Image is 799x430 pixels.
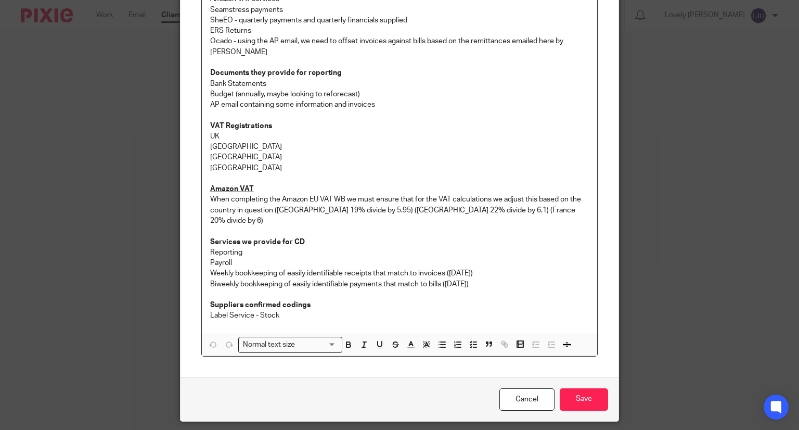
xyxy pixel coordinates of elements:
u: Amazon VAT [210,185,254,193]
p: Biweekly bookkeeping of easily identifiable payments that match to bills ([DATE]) [210,279,589,289]
span: Normal text size [241,339,298,350]
div: Search for option [238,337,342,353]
p: UK [210,131,589,142]
p: AP email containing some information and invoices [210,99,589,110]
p: When completing the Amazon EU VAT WB we must ensure that for the VAT calculations we adjust this ... [210,194,589,226]
p: [GEOGRAPHIC_DATA] [210,152,589,162]
strong: Documents they provide for reporting [210,69,342,77]
p: Budget (annually, maybe looking to reforecast) [210,89,589,99]
input: Search for option [299,339,336,350]
strong: VAT Registrations [210,122,272,130]
p: ERS Returns [210,26,589,36]
p: SheEO - quarterly payments and quarterly financials supplied [210,15,589,26]
p: [GEOGRAPHIC_DATA] [210,142,589,152]
p: Seamstress payments [210,5,589,15]
strong: Services we provide for CD [210,238,305,246]
strong: Suppliers confirmed codings [210,301,311,309]
p: Ocado - using the AP email, we need to offset invoices against bills based on the remittances ema... [210,36,589,57]
p: Reporting [210,247,589,258]
p: Weekly bookkeeping of easily identifiable receipts that match to invoices ([DATE]) [210,268,589,279]
p: Label Service - Stock [210,310,589,321]
input: Save [560,388,608,411]
p: Bank Statements [210,79,589,89]
a: Cancel [499,388,555,411]
p: Payroll [210,258,589,268]
p: [GEOGRAPHIC_DATA] [210,163,589,173]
